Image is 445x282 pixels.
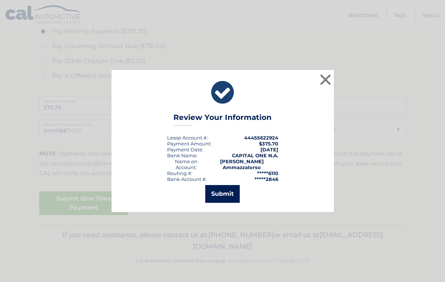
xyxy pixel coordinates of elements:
[259,141,278,147] span: $375.70
[167,141,212,147] div: Payment Amount:
[244,135,278,141] strong: 44455622924
[232,152,278,158] strong: CAPITAL ONE N.A.
[167,135,208,141] div: Lease Account #:
[318,72,333,87] button: ×
[205,185,240,203] button: Submit
[220,158,264,170] strong: [PERSON_NAME] Ammazzalorso
[167,152,197,158] div: Bank Name:
[167,170,192,176] div: Routing #:
[167,158,206,170] div: Name on Account:
[260,147,278,152] span: [DATE]
[167,147,202,152] span: Payment Date
[173,113,272,126] h3: Review Your Information
[167,176,207,182] div: Bank Account #:
[167,147,203,152] div: :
